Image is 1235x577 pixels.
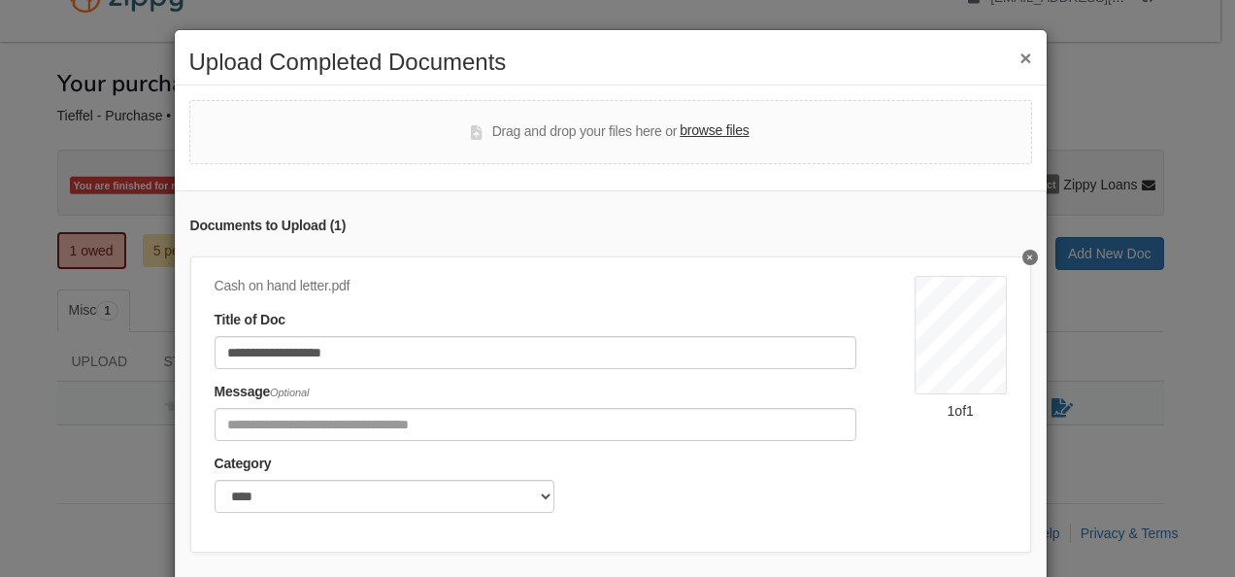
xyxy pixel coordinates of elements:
[215,276,856,297] div: Cash on hand letter.pdf
[215,408,856,441] input: Include any comments on this document
[189,50,1032,75] h2: Upload Completed Documents
[1019,48,1031,68] button: ×
[190,216,1031,237] div: Documents to Upload ( 1 )
[215,382,310,403] label: Message
[270,387,309,398] span: Optional
[215,310,285,331] label: Title of Doc
[1022,250,1038,265] button: Delete Cash on hand letter
[215,480,554,513] select: Category
[215,454,272,475] label: Category
[471,120,749,144] div: Drag and drop your files here or
[915,401,1007,421] div: 1 of 1
[680,120,749,142] label: browse files
[215,336,856,369] input: Document Title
